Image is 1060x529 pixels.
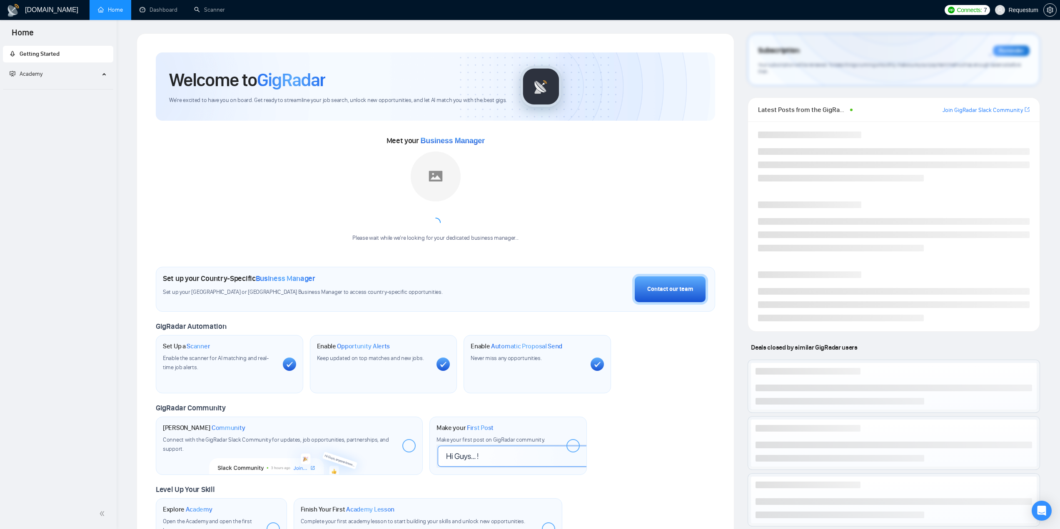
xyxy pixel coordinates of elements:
h1: Set up your Country-Specific [163,274,315,283]
span: 7 [984,5,987,15]
span: Academy [186,505,212,514]
span: Connect with the GigRadar Slack Community for updates, job opportunities, partnerships, and support. [163,436,389,452]
h1: Welcome to [169,69,325,91]
img: upwork-logo.png [948,7,955,13]
span: Deals closed by similar GigRadar users [748,340,860,355]
a: Join GigRadar Slack Community [943,106,1023,115]
h1: [PERSON_NAME] [163,424,245,432]
span: Opportunity Alerts [337,342,390,350]
span: export [1025,106,1030,113]
div: Please wait while we're looking for your dedicated business manager... [347,234,524,242]
span: Community [212,424,245,432]
span: Never miss any opportunities. [471,355,541,362]
a: setting [1043,7,1057,13]
a: export [1025,106,1030,114]
span: Subscription [758,44,799,58]
h1: Finish Your First [301,505,394,514]
span: Keep updated on top matches and new jobs. [317,355,424,362]
div: Reminder [993,45,1030,56]
button: setting [1043,3,1057,17]
img: slackcommunity-bg.png [210,437,369,475]
a: homeHome [98,6,123,13]
span: GigRadar [257,69,325,91]
div: Open Intercom Messenger [1032,501,1052,521]
h1: Set Up a [163,342,210,350]
span: Enable the scanner for AI matching and real-time job alerts. [163,355,269,371]
span: Getting Started [20,50,60,57]
span: double-left [99,509,107,518]
span: Meet your [387,136,485,145]
span: Academy [10,70,42,77]
h1: Enable [471,342,562,350]
span: Academy Lesson [346,505,394,514]
span: Business Manager [421,137,485,145]
span: rocket [10,51,15,57]
a: dashboardDashboard [140,6,177,13]
li: Academy Homepage [3,86,113,91]
img: logo [7,4,20,17]
span: Your subscription will be renewed. To keep things running smoothly, make sure your payment method... [758,62,1020,75]
button: Contact our team [632,274,708,305]
img: gigradar-logo.png [520,66,562,107]
span: Business Manager [256,274,315,283]
span: user [997,7,1003,13]
span: Latest Posts from the GigRadar Community [758,104,847,115]
span: Automatic Proposal Send [491,342,562,350]
span: fund-projection-screen [10,71,15,77]
div: Contact our team [647,285,693,294]
span: Scanner [187,342,210,350]
span: Set up your [GEOGRAPHIC_DATA] or [GEOGRAPHIC_DATA] Business Manager to access country-specific op... [163,288,490,296]
span: Level Up Your Skill [156,485,214,494]
h1: Explore [163,505,212,514]
span: Academy [20,70,42,77]
span: GigRadar Automation [156,322,226,331]
img: placeholder.png [411,151,461,201]
a: searchScanner [194,6,225,13]
span: Home [5,27,40,44]
span: We're excited to have you on board. Get ready to streamline your job search, unlock new opportuni... [169,97,507,104]
h1: Enable [317,342,390,350]
span: loading [429,216,443,230]
span: First Post [467,424,494,432]
span: Make your first post on GigRadar community. [436,436,545,443]
span: GigRadar Community [156,403,226,412]
span: Complete your first academy lesson to start building your skills and unlock new opportunities. [301,518,525,525]
h1: Make your [436,424,494,432]
li: Getting Started [3,46,113,62]
span: Connects: [957,5,982,15]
